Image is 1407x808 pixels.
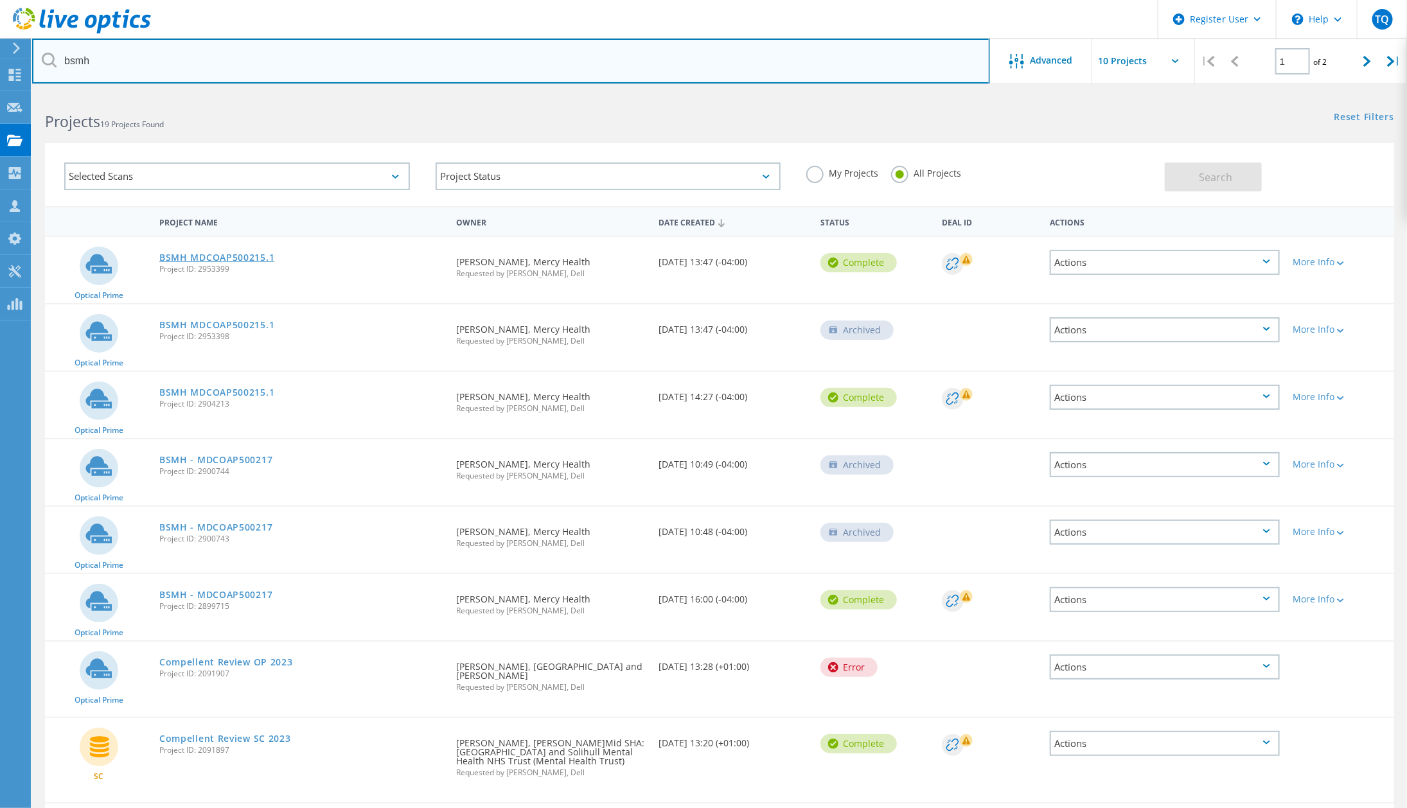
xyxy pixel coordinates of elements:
div: [DATE] 14:27 (-04:00) [652,372,814,414]
div: Owner [450,209,652,233]
div: Actions [1050,250,1280,275]
div: [PERSON_NAME], Mercy Health [450,237,652,290]
button: Search [1165,162,1262,191]
a: BSMH - MDCOAP500217 [159,590,272,599]
div: [PERSON_NAME], [PERSON_NAME]Mid SHA: [GEOGRAPHIC_DATA] and Solihull Mental Health NHS Trust (Ment... [450,718,652,789]
span: Requested by [PERSON_NAME], Dell [456,270,646,277]
a: Reset Filters [1334,112,1394,123]
div: Actions [1043,209,1286,233]
div: Deal Id [935,209,1043,233]
div: [DATE] 13:28 (+01:00) [652,642,814,684]
div: [PERSON_NAME], Mercy Health [450,439,652,493]
div: More Info [1293,392,1388,401]
svg: \n [1292,13,1304,25]
div: [PERSON_NAME], Mercy Health [450,574,652,628]
span: Project ID: 2953398 [159,333,443,340]
span: Project ID: 2899715 [159,602,443,610]
span: Optical Prime [75,629,123,637]
span: Project ID: 2091907 [159,670,443,678]
span: Project ID: 2953399 [159,265,443,273]
div: Archived [820,321,894,340]
a: BSMH MDCOAP500215.1 [159,321,274,329]
span: Optical Prime [75,494,123,502]
div: [PERSON_NAME], Mercy Health [450,372,652,425]
div: More Info [1293,460,1388,469]
b: Projects [45,111,100,132]
a: Compellent Review OP 2023 [159,658,293,667]
span: TQ [1375,14,1389,24]
span: Project ID: 2904213 [159,400,443,408]
a: Live Optics Dashboard [13,27,151,36]
div: Selected Scans [64,162,410,190]
div: [PERSON_NAME], Mercy Health [450,507,652,560]
div: More Info [1293,595,1388,604]
div: | [1195,39,1221,84]
div: Actions [1050,317,1280,342]
div: [DATE] 13:47 (-04:00) [652,237,814,279]
a: BSMH MDCOAP500215.1 [159,253,274,262]
div: Complete [820,253,897,272]
div: [DATE] 10:49 (-04:00) [652,439,814,482]
div: Date Created [652,209,814,234]
div: [DATE] 16:00 (-04:00) [652,574,814,617]
input: Search projects by name, owner, ID, company, etc [32,39,990,83]
a: BSMH MDCOAP500215.1 [159,388,274,397]
div: [DATE] 10:48 (-04:00) [652,507,814,549]
span: Optical Prime [75,696,123,704]
div: Actions [1050,587,1280,612]
span: Requested by [PERSON_NAME], Dell [456,607,646,615]
label: My Projects [806,166,878,178]
label: All Projects [891,166,961,178]
span: Project ID: 2091897 [159,746,443,754]
div: [DATE] 13:20 (+01:00) [652,718,814,760]
div: Error [820,658,878,677]
div: More Info [1293,325,1388,334]
div: Actions [1050,731,1280,756]
div: Complete [820,590,897,610]
div: Actions [1050,385,1280,410]
span: Requested by [PERSON_NAME], Dell [456,683,646,691]
a: Compellent Review SC 2023 [159,734,291,743]
div: Complete [820,388,897,407]
span: Search [1199,170,1233,184]
span: Requested by [PERSON_NAME], Dell [456,405,646,412]
span: Optical Prime [75,561,123,569]
span: Requested by [PERSON_NAME], Dell [456,472,646,480]
span: Advanced [1031,56,1073,65]
div: Complete [820,734,897,753]
span: Optical Prime [75,292,123,299]
div: Archived [820,455,894,475]
div: Actions [1050,654,1280,680]
span: Requested by [PERSON_NAME], Dell [456,337,646,345]
div: Actions [1050,452,1280,477]
div: More Info [1293,258,1388,267]
span: Requested by [PERSON_NAME], Dell [456,540,646,547]
div: Archived [820,523,894,542]
div: More Info [1293,527,1388,536]
span: SC [94,773,104,780]
div: Actions [1050,520,1280,545]
a: BSMH - MDCOAP500217 [159,523,272,532]
div: [DATE] 13:47 (-04:00) [652,304,814,347]
a: BSMH - MDCOAP500217 [159,455,272,464]
div: Project Name [153,209,450,233]
span: Optical Prime [75,359,123,367]
span: Project ID: 2900743 [159,535,443,543]
span: of 2 [1313,57,1327,67]
div: [PERSON_NAME], [GEOGRAPHIC_DATA] and [PERSON_NAME] [450,642,652,704]
div: [PERSON_NAME], Mercy Health [450,304,652,358]
div: Project Status [436,162,781,190]
span: Project ID: 2900744 [159,468,443,475]
div: Status [814,209,935,233]
span: Requested by [PERSON_NAME], Dell [456,769,646,777]
span: Optical Prime [75,426,123,434]
span: 19 Projects Found [100,119,164,130]
div: | [1381,39,1407,84]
